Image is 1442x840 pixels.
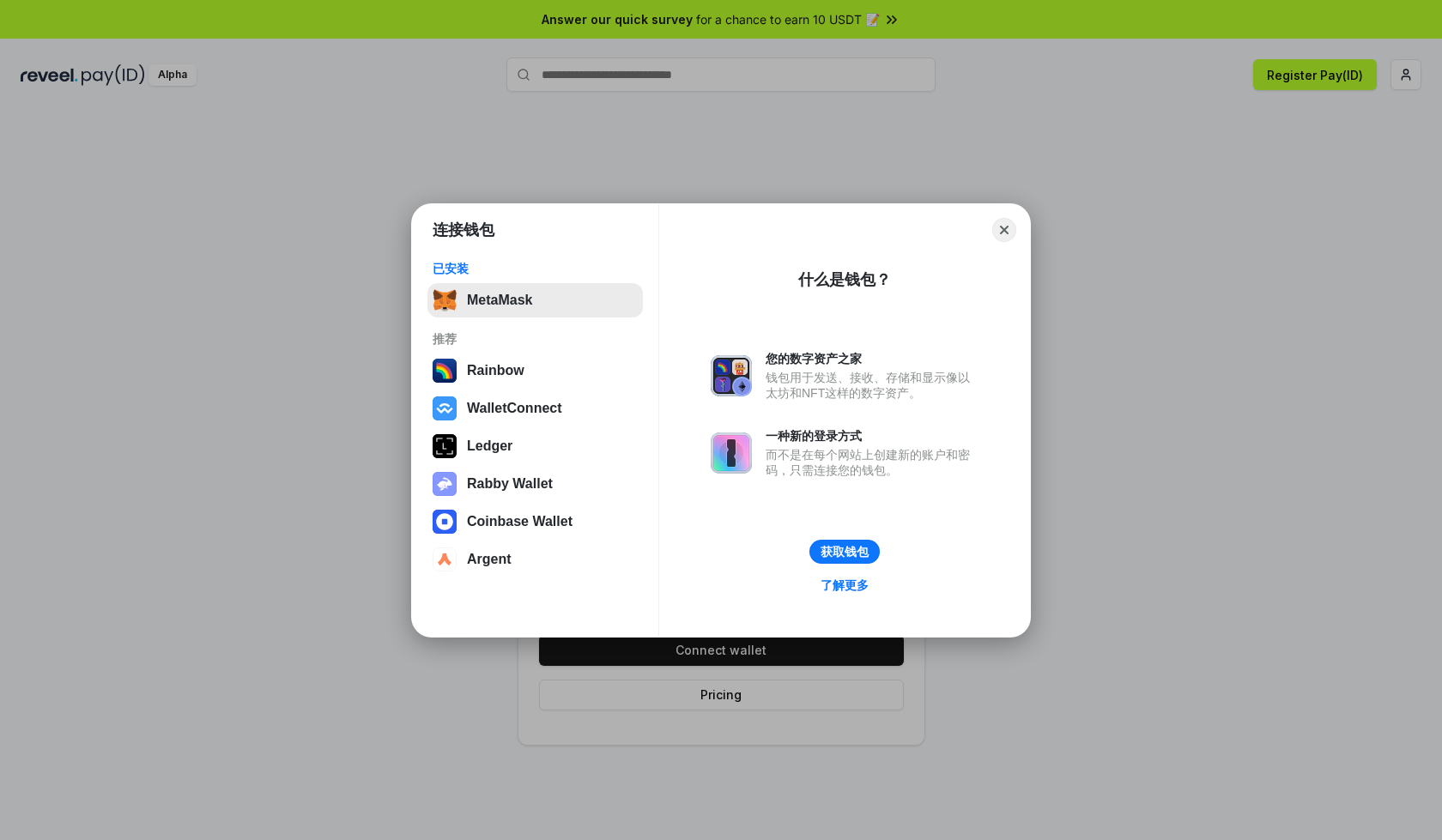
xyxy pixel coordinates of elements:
[467,476,553,492] div: Rabby Wallet
[427,429,643,463] button: Ledger
[467,514,573,529] div: Coinbase Wallet
[433,331,638,347] div: 推荐
[798,269,891,290] div: 什么是钱包？
[433,547,457,571] img: svg+xml,%3Csvg%20width%3D%2228%22%20height%3D%2228%22%20viewBox%3D%220%200%2028%2028%22%20fill%3D...
[821,544,869,559] div: 获取钱包
[433,261,638,276] div: 已安装
[427,391,643,426] button: WalletConnect
[433,220,494,240] h1: 连接钱包
[711,355,752,396] img: svg+xml,%3Csvg%20xmlns%3D%22http%3A%2F%2Fwww.w3.org%2F2000%2Fsvg%22%20fill%3D%22none%22%20viewBox...
[433,359,457,383] img: svg+xml,%3Csvg%20width%3D%22120%22%20height%3D%22120%22%20viewBox%3D%220%200%20120%20120%22%20fil...
[467,552,512,567] div: Argent
[467,401,562,416] div: WalletConnect
[433,434,457,458] img: svg+xml,%3Csvg%20xmlns%3D%22http%3A%2F%2Fwww.w3.org%2F2000%2Fsvg%22%20width%3D%2228%22%20height%3...
[467,293,532,308] div: MetaMask
[810,574,879,596] a: 了解更多
[427,467,643,501] button: Rabby Wallet
[427,505,643,539] button: Coinbase Wallet
[766,428,978,444] div: 一种新的登录方式
[821,577,869,593] div: 了解更多
[992,218,1016,242] button: Close
[433,396,457,420] img: svg+xml,%3Csvg%20width%3D%2228%22%20height%3D%2228%22%20viewBox%3D%220%200%2028%2028%22%20fill%3D...
[433,472,457,496] img: svg+xml,%3Csvg%20xmlns%3D%22http%3A%2F%2Fwww.w3.org%2F2000%2Fsvg%22%20fill%3D%22none%22%20viewBox...
[766,370,978,401] div: 钱包用于发送、接收、存储和显示像以太坊和NFT这样的数字资产。
[427,542,643,577] button: Argent
[711,432,752,474] img: svg+xml,%3Csvg%20xmlns%3D%22http%3A%2F%2Fwww.w3.org%2F2000%2Fsvg%22%20fill%3D%22none%22%20viewBox...
[433,510,457,534] img: svg+xml,%3Csvg%20width%3D%2228%22%20height%3D%2228%22%20viewBox%3D%220%200%2028%2028%22%20fill%3D...
[809,540,880,564] button: 获取钱包
[427,354,643,388] button: Rainbow
[467,363,524,378] div: Rainbow
[766,351,978,366] div: 您的数字资产之家
[433,288,457,312] img: svg+xml,%3Csvg%20fill%3D%22none%22%20height%3D%2233%22%20viewBox%3D%220%200%2035%2033%22%20width%...
[427,283,643,317] button: MetaMask
[467,438,512,454] div: Ledger
[766,447,978,478] div: 而不是在每个网站上创建新的账户和密码，只需连接您的钱包。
